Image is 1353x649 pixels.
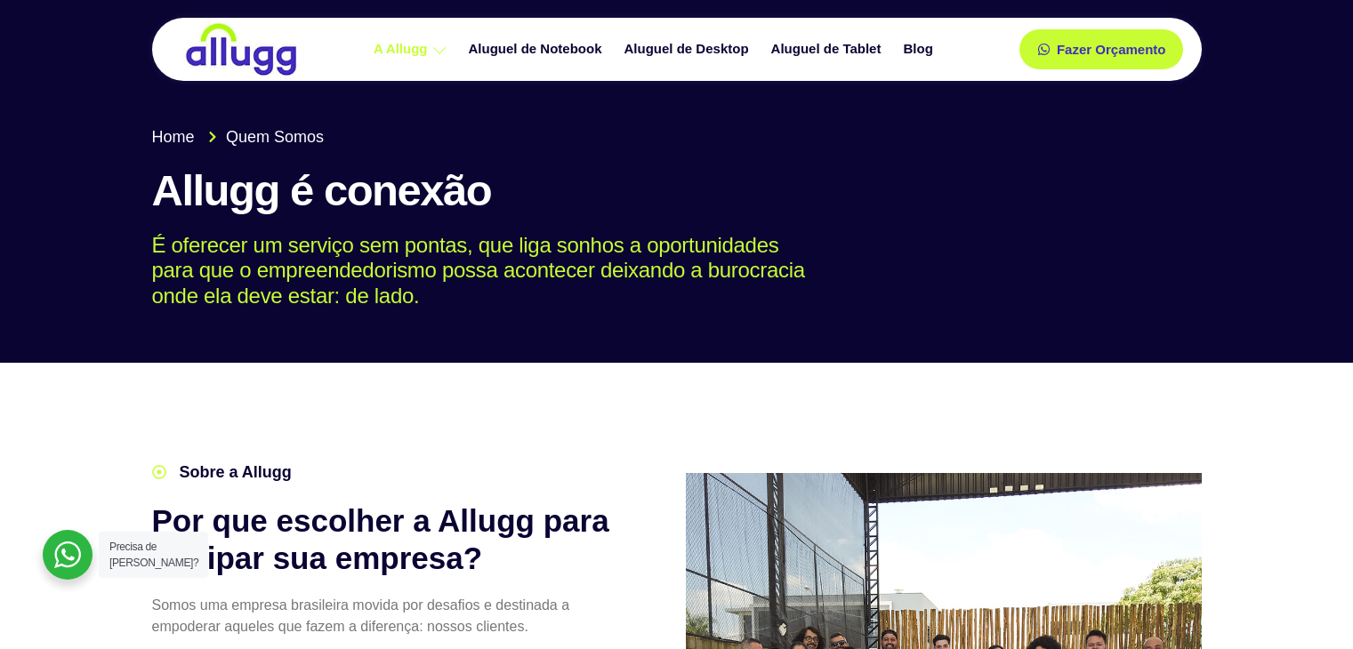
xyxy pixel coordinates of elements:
a: Fazer Orçamento [1019,29,1184,69]
span: Fazer Orçamento [1057,43,1166,56]
span: Sobre a Allugg [175,461,292,485]
h1: Allugg é conexão [152,167,1202,215]
a: Aluguel de Tablet [762,34,895,65]
span: Home [152,125,195,149]
a: Blog [894,34,946,65]
img: locação de TI é Allugg [183,22,299,76]
span: Precisa de [PERSON_NAME]? [109,541,198,569]
span: Quem Somos [221,125,324,149]
p: É oferecer um serviço sem pontas, que liga sonhos a oportunidades para que o empreendedorismo pos... [152,233,1176,309]
a: Aluguel de Notebook [460,34,616,65]
a: Aluguel de Desktop [616,34,762,65]
p: Somos uma empresa brasileira movida por desafios e destinada a empoderar aqueles que fazem a dife... [152,595,632,637]
h2: Por que escolher a Allugg para equipar sua empresa? [152,502,632,577]
a: A Allugg [365,34,460,65]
